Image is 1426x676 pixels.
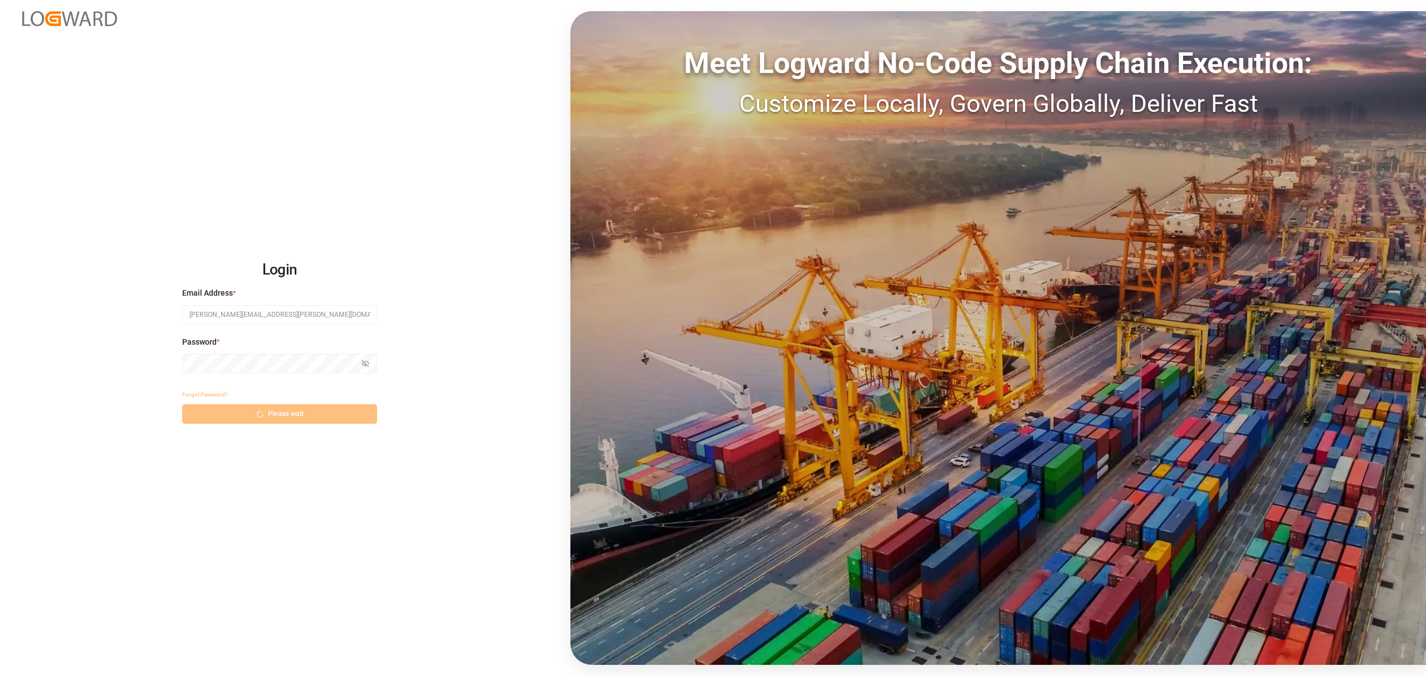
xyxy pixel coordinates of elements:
input: Enter your email [182,305,377,325]
div: Customize Locally, Govern Globally, Deliver Fast [570,85,1426,122]
span: Password [182,336,217,348]
img: Logward_new_orange.png [22,11,117,26]
span: Email Address [182,287,233,299]
h2: Login [182,252,377,288]
div: Meet Logward No-Code Supply Chain Execution: [570,42,1426,85]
